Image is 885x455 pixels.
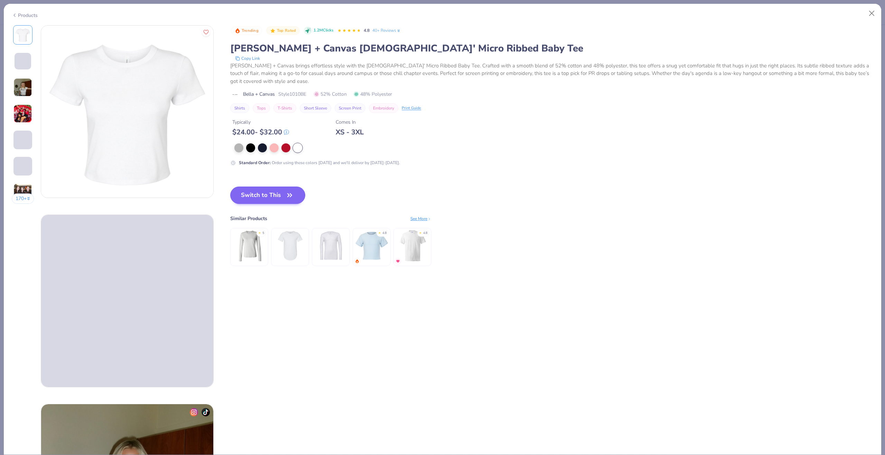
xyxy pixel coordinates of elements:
[396,259,400,263] img: MostFav.gif
[15,27,31,43] img: Front
[230,62,873,85] div: [PERSON_NAME] + Canvas brings effortless style with the [DEMOGRAPHIC_DATA]' Micro Ribbed Baby Tee...
[423,231,427,236] div: 4.8
[369,103,398,113] button: Embroidery
[230,187,305,204] button: Switch to This
[270,28,276,34] img: Top Rated sort
[258,231,261,234] div: ★
[372,27,401,34] a: 40+ Reviews
[315,229,347,262] img: Bella + Canvas Unisex Jersey Long-Sleeve V-Neck T-Shirt
[364,28,370,33] span: 4.8
[230,103,249,113] button: Shirts
[354,91,392,98] span: 48% Polyester
[243,91,275,98] span: Bella + Canvas
[378,231,381,234] div: ★
[239,160,271,165] strong: Standard Order :
[13,183,32,202] img: User generated content
[419,231,422,234] div: ★
[202,28,211,37] button: Like
[355,229,388,262] img: Fresh Prints Mini Tee
[277,29,296,32] span: Top Rated
[402,105,421,111] div: Print Guide
[232,119,289,126] div: Typically
[410,216,431,222] div: See More
[355,259,359,263] img: trending.gif
[262,231,264,236] div: 5
[273,103,296,113] button: T-Shirts
[13,78,32,97] img: User generated content
[233,55,262,62] button: copy to clipboard
[235,28,240,34] img: Trending sort
[190,408,198,416] img: insta-icon.png
[231,26,262,35] button: Badge Button
[314,28,333,34] span: 1.2M Clicks
[396,229,429,262] img: Hanes Unisex 5.2 Oz. Comfortsoft Cotton T-Shirt
[233,229,266,262] img: Bella Canvas Ladies' Jersey Long-Sleeve T-Shirt
[314,91,347,98] span: 52% Cotton
[336,128,364,136] div: XS - 3XL
[253,103,270,113] button: Tops
[239,160,400,166] div: Order using these colors [DATE] and we'll deliver by [DATE]-[DATE].
[13,176,15,194] img: User generated content
[300,103,331,113] button: Short Sleeve
[382,231,386,236] div: 4.8
[232,128,289,136] div: $ 24.00 - $ 32.00
[230,92,240,97] img: brand logo
[242,29,259,32] span: Trending
[12,193,34,204] button: 170+
[336,119,364,126] div: Comes In
[202,408,210,416] img: tiktok-icon.png
[274,229,307,262] img: Bella + Canvas Mens Jersey Short Sleeve Tee With Curved Hem
[13,104,32,123] img: User generated content
[12,12,38,19] div: Products
[13,149,15,168] img: User generated content
[865,7,878,20] button: Close
[266,26,299,35] button: Badge Button
[278,91,306,98] span: Style 1010BE
[41,26,213,198] img: Front
[230,215,267,222] div: Similar Products
[335,103,365,113] button: Screen Print
[337,25,361,36] div: 4.8 Stars
[230,42,873,55] div: [PERSON_NAME] + Canvas [DEMOGRAPHIC_DATA]' Micro Ribbed Baby Tee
